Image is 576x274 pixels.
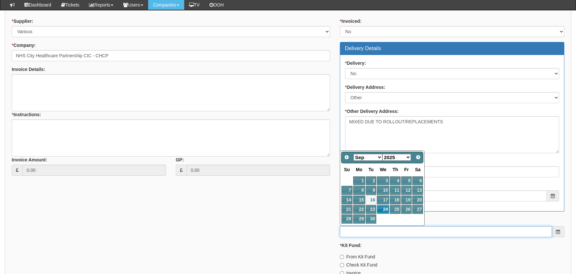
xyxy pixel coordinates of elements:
[377,196,389,204] a: 17
[12,18,33,24] label: Supplier:
[412,186,423,195] a: 13
[366,186,376,195] a: 9
[401,196,412,204] a: 19
[412,176,423,185] a: 6
[390,205,401,214] a: 25
[341,205,352,214] a: 21
[345,46,559,51] h3: Delivery Details
[344,155,349,160] span: Prev
[416,155,421,160] span: Next
[377,205,389,214] a: 24
[353,186,365,195] a: 8
[377,176,389,185] a: 3
[345,60,366,66] label: Delivery:
[366,214,376,223] a: 30
[401,176,412,185] a: 5
[412,205,423,214] a: 27
[353,214,365,223] a: 29
[12,111,41,118] label: Instructions:
[341,196,352,204] a: 14
[340,255,344,259] input: From Kit Fund
[366,196,376,204] a: 16
[353,196,365,204] a: 15
[377,186,389,195] a: 10
[340,242,362,249] label: Kit Fund:
[414,153,423,162] a: Next
[340,263,344,267] input: Check Kit Fund
[390,196,401,204] a: 18
[356,167,362,172] span: Monday
[415,167,420,172] span: Saturday
[401,186,412,195] a: 12
[366,176,376,185] a: 2
[12,157,47,163] label: Invoice Amount:
[368,167,374,172] span: Tuesday
[392,167,398,172] span: Thursday
[345,84,385,90] label: Delivery Address:
[366,205,376,214] a: 23
[380,167,387,172] span: Wednesday
[353,205,365,214] a: 22
[340,18,362,24] label: Invoiced:
[390,186,401,195] a: 11
[353,176,365,185] a: 1
[412,196,423,204] a: 20
[341,214,352,223] a: 28
[342,153,351,162] a: Prev
[390,176,401,185] a: 4
[176,157,184,163] label: GP:
[12,66,45,73] label: Invoice Details:
[12,42,36,48] label: Company:
[340,262,378,268] label: Check Kit Fund
[404,167,409,172] span: Friday
[340,253,375,260] label: From Kit Fund
[345,108,399,115] label: Other Delivery Address:
[341,186,352,195] a: 7
[344,167,350,172] span: Sunday
[401,205,412,214] a: 26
